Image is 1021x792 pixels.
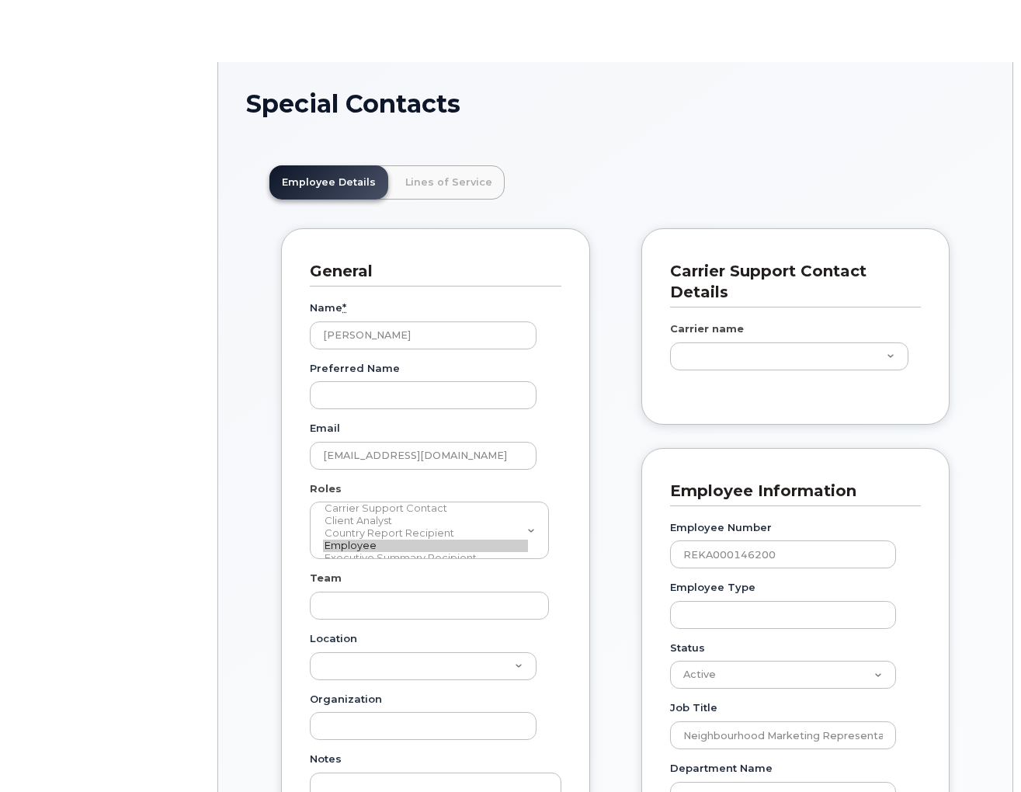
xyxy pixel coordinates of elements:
label: Carrier name [670,321,744,336]
label: Email [310,421,340,436]
label: Preferred Name [310,361,400,376]
label: Status [670,641,705,655]
h3: General [310,261,550,282]
a: Employee Details [269,165,388,200]
option: Carrier Support Contact [323,502,528,515]
label: Job Title [670,700,717,715]
abbr: required [342,301,346,314]
a: Lines of Service [393,165,505,200]
label: Employee Number [670,520,772,535]
label: Roles [310,481,342,496]
label: Team [310,571,342,585]
label: Employee Type [670,580,755,595]
h3: Carrier Support Contact Details [670,261,910,303]
h1: Special Contacts [246,90,985,117]
label: Name [310,300,346,315]
label: Organization [310,692,382,707]
option: Employee [323,540,528,552]
label: Notes [310,752,342,766]
option: Client Analyst [323,515,528,527]
label: Department Name [670,761,773,776]
option: Country Report Recipient [323,527,528,540]
option: Executive Summary Recipient [323,552,528,564]
h3: Employee Information [670,481,910,502]
label: Location [310,631,357,646]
